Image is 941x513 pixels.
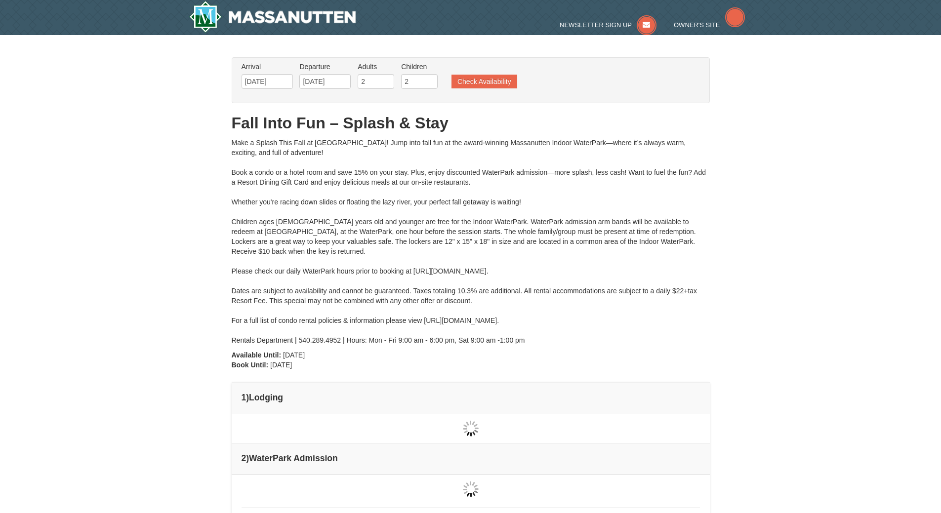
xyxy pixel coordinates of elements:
[674,21,745,29] a: Owner's Site
[463,481,479,497] img: wait gif
[232,361,269,369] strong: Book Until:
[299,62,351,72] label: Departure
[189,1,356,33] a: Massanutten Resort
[401,62,438,72] label: Children
[463,421,479,436] img: wait gif
[232,138,710,345] div: Make a Splash This Fall at [GEOGRAPHIC_DATA]! Jump into fall fun at the award-winning Massanutten...
[189,1,356,33] img: Massanutten Resort Logo
[451,75,517,88] button: Check Availability
[242,453,700,463] h4: 2 WaterPark Admission
[246,453,249,463] span: )
[674,21,720,29] span: Owner's Site
[232,113,710,133] h1: Fall Into Fun – Splash & Stay
[560,21,656,29] a: Newsletter Sign Up
[246,393,249,402] span: )
[283,351,305,359] span: [DATE]
[560,21,632,29] span: Newsletter Sign Up
[242,393,700,402] h4: 1 Lodging
[232,351,282,359] strong: Available Until:
[270,361,292,369] span: [DATE]
[242,62,293,72] label: Arrival
[358,62,394,72] label: Adults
